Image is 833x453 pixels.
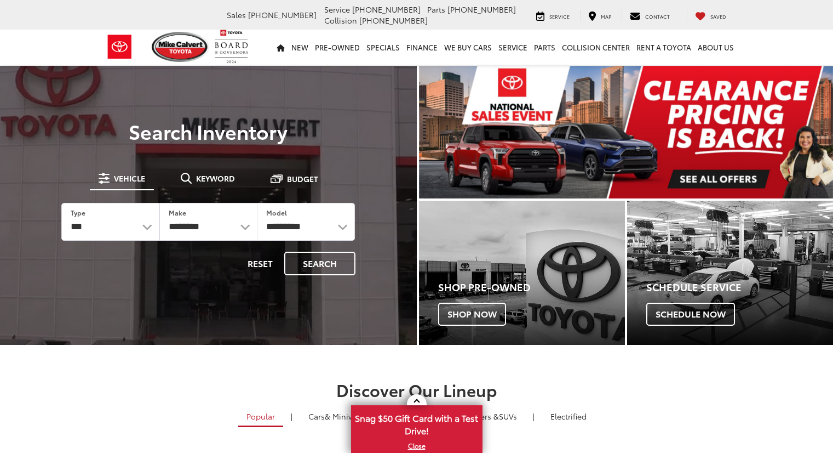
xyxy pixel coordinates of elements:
a: WE BUY CARS [441,30,495,65]
a: Home [273,30,288,65]
a: Cars [300,407,370,426]
span: Vehicle [114,174,145,182]
span: Shop Now [438,303,506,326]
a: New [288,30,312,65]
label: Make [169,208,186,217]
h4: Schedule Service [646,282,833,293]
a: Parts [531,30,559,65]
a: Pre-Owned [312,30,363,65]
img: Toyota [99,29,140,65]
h4: Shop Pre-Owned [438,282,625,293]
a: Specials [363,30,403,65]
a: About Us [694,30,737,65]
a: Map [580,10,619,21]
a: Shop Pre-Owned Shop Now [419,201,625,345]
a: SUVs [443,407,525,426]
span: & Minivan [325,411,361,422]
h3: Search Inventory [46,120,371,142]
span: Parts [427,4,445,15]
span: Map [601,13,611,20]
span: [PHONE_NUMBER] [447,4,516,15]
span: Schedule Now [646,303,735,326]
span: Service [549,13,570,20]
span: Contact [645,13,670,20]
div: Toyota [627,201,833,345]
a: Schedule Service Schedule Now [627,201,833,345]
img: Mike Calvert Toyota [152,32,210,62]
span: [PHONE_NUMBER] [352,4,421,15]
span: Budget [287,175,318,183]
a: Service [528,10,578,21]
span: Snag $50 Gift Card with a Test Drive! [352,406,481,440]
a: Service [495,30,531,65]
span: [PHONE_NUMBER] [359,15,428,26]
span: Collision [324,15,357,26]
span: Sales [227,9,246,20]
div: Toyota [419,201,625,345]
button: Search [284,252,355,275]
a: Collision Center [559,30,633,65]
label: Model [266,208,287,217]
span: Service [324,4,350,15]
a: Electrified [542,407,595,426]
h2: Discover Our Lineup [31,381,803,399]
li: | [288,411,295,422]
span: [PHONE_NUMBER] [248,9,317,20]
a: Rent a Toyota [633,30,694,65]
a: Finance [403,30,441,65]
label: Type [71,208,85,217]
span: Keyword [196,174,235,182]
span: Saved [710,13,726,20]
li: | [530,411,537,422]
a: My Saved Vehicles [687,10,734,21]
a: Contact [622,10,678,21]
a: Popular [238,407,283,427]
button: Reset [238,252,282,275]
